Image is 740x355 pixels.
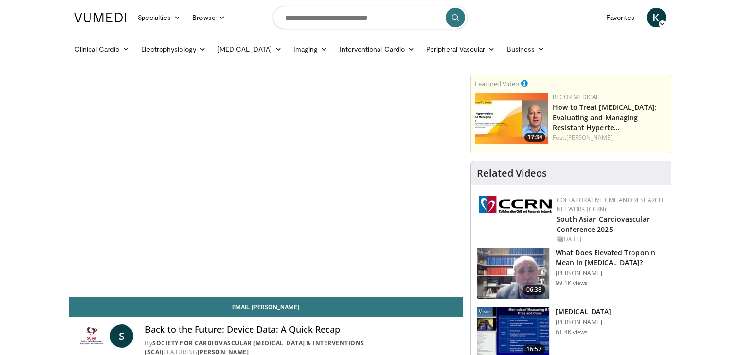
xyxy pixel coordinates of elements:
a: [PERSON_NAME] [566,133,613,142]
input: Search topics, interventions [273,6,468,29]
h4: Back to the Future: Device Data: A Quick Recap [145,324,455,335]
img: 98daf78a-1d22-4ebe-927e-10afe95ffd94.150x105_q85_crop-smart_upscale.jpg [477,248,549,299]
a: Interventional Cardio [334,39,421,59]
img: Society for Cardiovascular Angiography & Interventions (SCAI) [77,324,107,348]
a: S [110,324,133,348]
a: Email [PERSON_NAME] [69,297,463,317]
a: Favorites [600,8,641,27]
a: Specialties [132,8,187,27]
a: Clinical Cardio [69,39,135,59]
small: Featured Video [475,79,519,88]
h3: What Does Elevated Troponin Mean in [MEDICAL_DATA]? [556,248,665,267]
h4: Related Videos [477,167,547,179]
span: 16:57 [523,344,546,354]
img: 10cbd22e-c1e6-49ff-b90e-4507a8859fc1.jpg.150x105_q85_crop-smart_upscale.jpg [475,93,548,144]
a: How to Treat [MEDICAL_DATA]: Evaluating and Managing Resistant Hyperte… [553,103,657,132]
a: Imaging [288,39,334,59]
span: 17:34 [524,133,545,142]
a: Browse [186,8,231,27]
a: K [647,8,666,27]
p: [PERSON_NAME] [556,269,665,277]
a: [MEDICAL_DATA] [212,39,288,59]
span: 06:38 [523,285,546,295]
a: Business [501,39,551,59]
p: 61.4K views [556,328,588,336]
a: Peripheral Vascular [420,39,501,59]
a: Electrophysiology [135,39,212,59]
p: [PERSON_NAME] [556,319,611,326]
div: [DATE] [557,235,663,244]
a: 17:34 [475,93,548,144]
img: a04ee3ba-8487-4636-b0fb-5e8d268f3737.png.150x105_q85_autocrop_double_scale_upscale_version-0.2.png [479,196,552,213]
p: 99.1K views [556,279,588,287]
a: Recor Medical [553,93,599,101]
img: VuMedi Logo [74,13,126,22]
a: South Asian Cardiovascular Conference 2025 [557,214,650,234]
div: Feat. [553,133,667,142]
h3: [MEDICAL_DATA] [556,307,611,317]
a: 06:38 What Does Elevated Troponin Mean in [MEDICAL_DATA]? [PERSON_NAME] 99.1K views [477,248,665,300]
video-js: Video Player [69,75,463,297]
a: Collaborative CME and Research Network (CCRN) [557,196,663,213]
